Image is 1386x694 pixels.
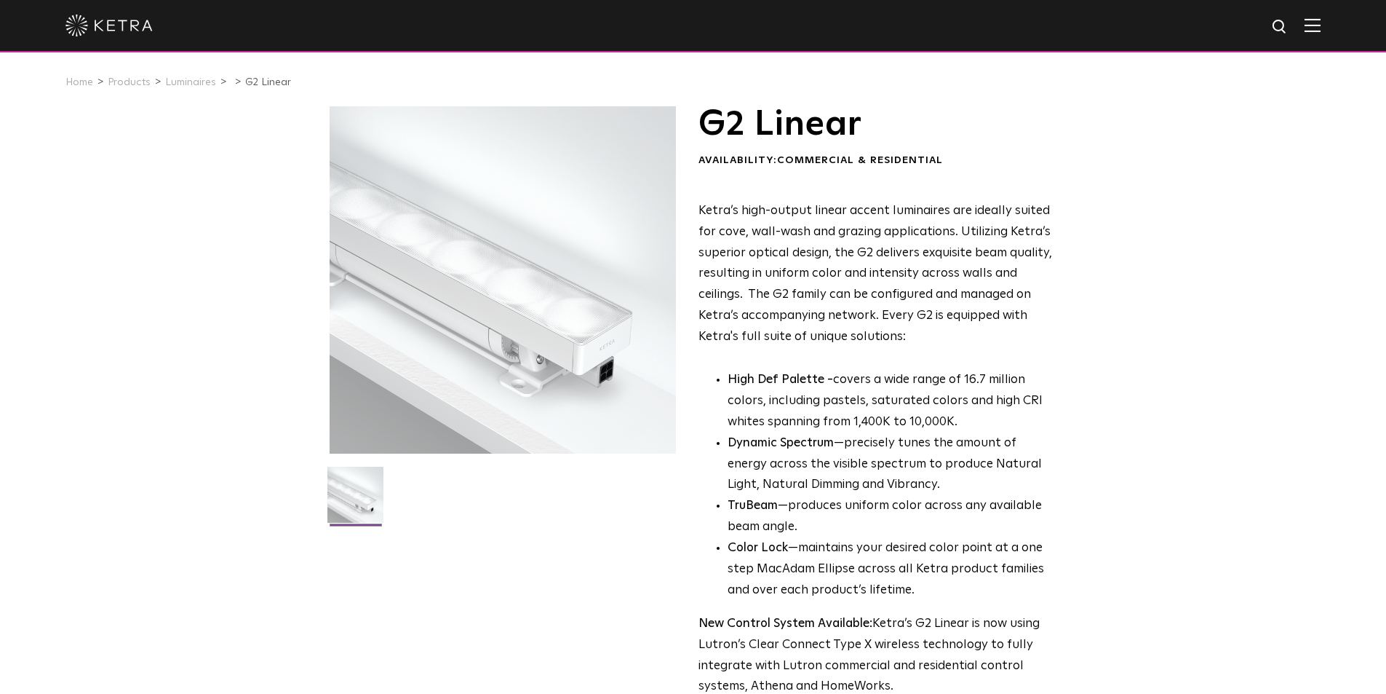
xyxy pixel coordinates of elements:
[1271,18,1289,36] img: search icon
[245,77,291,87] a: G2 Linear
[327,467,383,534] img: G2-Linear-2021-Web-Square
[728,374,833,386] strong: High Def Palette -
[728,538,1053,602] li: —maintains your desired color point at a one step MacAdam Ellipse across all Ketra product famili...
[698,201,1053,348] p: Ketra’s high-output linear accent luminaires are ideally suited for cove, wall-wash and grazing a...
[728,433,1053,497] li: —precisely tunes the amount of energy across the visible spectrum to produce Natural Light, Natur...
[777,155,943,165] span: Commercial & Residential
[728,370,1053,433] p: covers a wide range of 16.7 million colors, including pastels, saturated colors and high CRI whit...
[108,77,151,87] a: Products
[728,437,834,449] strong: Dynamic Spectrum
[728,542,788,554] strong: Color Lock
[698,618,872,630] strong: New Control System Available:
[728,496,1053,538] li: —produces uniform color across any available beam angle.
[1305,18,1321,32] img: Hamburger%20Nav.svg
[698,106,1053,143] h1: G2 Linear
[698,154,1053,168] div: Availability:
[65,15,153,36] img: ketra-logo-2019-white
[728,500,778,512] strong: TruBeam
[65,77,93,87] a: Home
[165,77,216,87] a: Luminaires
